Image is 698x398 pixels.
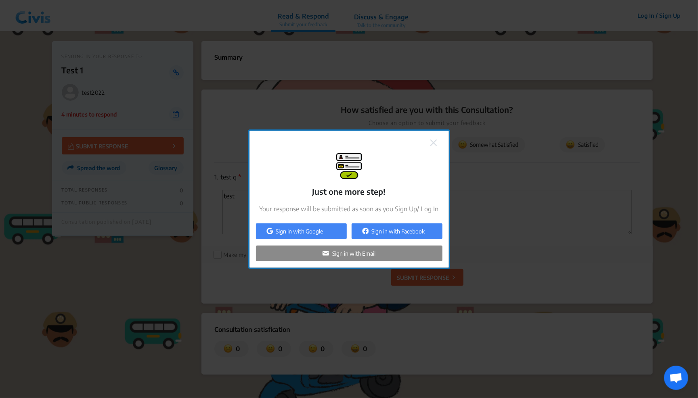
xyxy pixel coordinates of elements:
[276,227,323,235] p: Sign in with Google
[362,228,369,234] img: auth-fb.png
[372,227,425,235] p: Sign in with Facebook
[332,249,375,258] p: Sign in with Email
[336,153,362,179] img: signup-modal.png
[260,204,439,214] p: Your response will be submitted as soon as you Sign Up/ Log In
[312,185,386,198] p: Just one more step!
[430,140,437,146] img: close.png
[664,366,688,390] div: Open chat
[266,228,273,234] img: auth-google.png
[323,250,329,256] img: auth-email.png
